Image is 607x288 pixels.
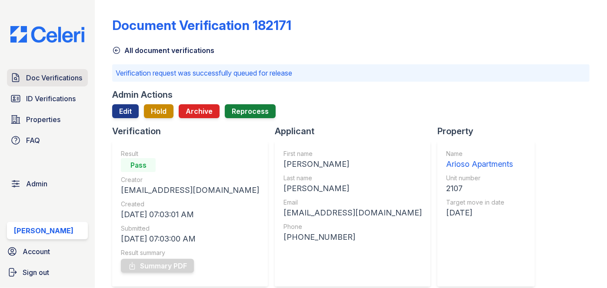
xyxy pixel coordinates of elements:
[121,224,259,233] div: Submitted
[283,158,422,170] div: [PERSON_NAME]
[3,264,91,281] a: Sign out
[283,182,422,195] div: [PERSON_NAME]
[23,246,50,257] span: Account
[112,125,275,137] div: Verification
[446,198,513,207] div: Target move in date
[121,158,156,172] div: Pass
[121,248,259,257] div: Result summary
[121,233,259,245] div: [DATE] 07:03:00 AM
[446,207,513,219] div: [DATE]
[7,90,88,107] a: ID Verifications
[26,179,47,189] span: Admin
[112,45,214,56] a: All document verifications
[26,135,40,146] span: FAQ
[121,149,259,158] div: Result
[283,198,422,207] div: Email
[437,125,542,137] div: Property
[121,200,259,209] div: Created
[7,69,88,86] a: Doc Verifications
[26,93,76,104] span: ID Verifications
[3,26,91,43] img: CE_Logo_Blue-a8612792a0a2168367f1c8372b55b34899dd931a85d93a1a3d3e32e68fde9ad4.png
[283,231,422,243] div: [PHONE_NUMBER]
[446,149,513,170] a: Name Arioso Apartments
[283,207,422,219] div: [EMAIL_ADDRESS][DOMAIN_NAME]
[121,209,259,221] div: [DATE] 07:03:01 AM
[112,89,173,101] div: Admin Actions
[179,104,220,118] button: Archive
[7,111,88,128] a: Properties
[116,68,586,78] p: Verification request was successfully queued for release
[3,243,91,260] a: Account
[446,174,513,182] div: Unit number
[283,149,422,158] div: First name
[446,182,513,195] div: 2107
[23,267,49,278] span: Sign out
[7,132,88,149] a: FAQ
[275,125,437,137] div: Applicant
[26,114,60,125] span: Properties
[283,222,422,231] div: Phone
[446,149,513,158] div: Name
[121,184,259,196] div: [EMAIL_ADDRESS][DOMAIN_NAME]
[112,104,139,118] a: Edit
[7,175,88,192] a: Admin
[144,104,173,118] button: Hold
[121,175,259,184] div: Creator
[14,225,73,236] div: [PERSON_NAME]
[446,158,513,170] div: Arioso Apartments
[283,174,422,182] div: Last name
[225,104,276,118] button: Reprocess
[26,73,82,83] span: Doc Verifications
[112,17,291,33] div: Document Verification 182171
